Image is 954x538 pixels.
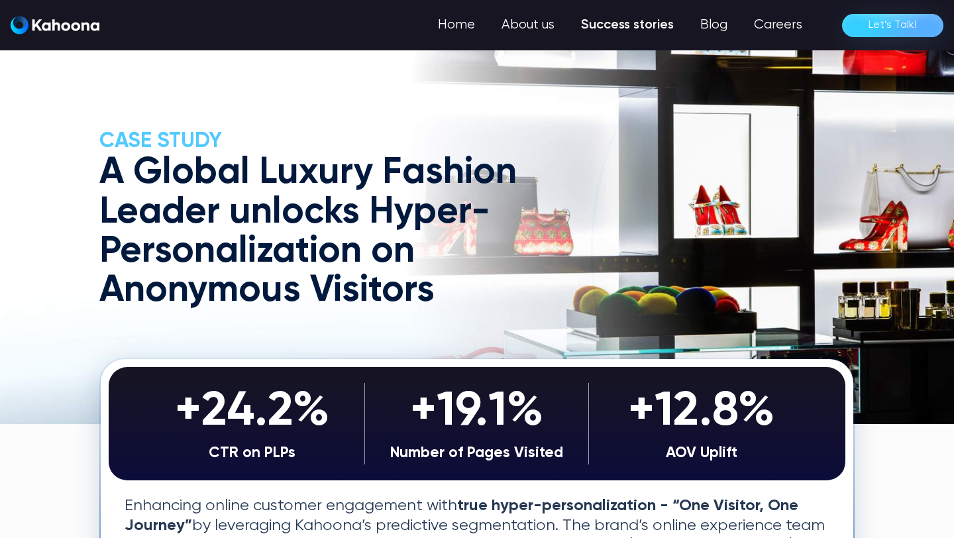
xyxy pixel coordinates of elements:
[488,12,568,38] a: About us
[372,441,582,465] div: Number of Pages Visited
[741,12,816,38] a: Careers
[842,14,943,37] a: Let’s Talk!
[125,498,798,533] strong: true hyper-personalization - “One Visitor, One Journey”
[372,383,582,441] div: +19.1%
[11,16,99,34] img: Kahoona logo white
[425,12,488,38] a: Home
[99,154,566,311] h1: A Global Luxury Fashion Leader unlocks Hyper-Personalization on Anonymous Visitors
[147,441,358,465] div: CTR on PLPs
[687,12,741,38] a: Blog
[147,383,358,441] div: +24.2%
[869,15,917,36] div: Let’s Talk!
[11,16,99,35] a: home
[596,441,807,465] div: AOV Uplift
[596,383,807,441] div: +12.8%
[99,129,566,154] h2: CASE Study
[568,12,687,38] a: Success stories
